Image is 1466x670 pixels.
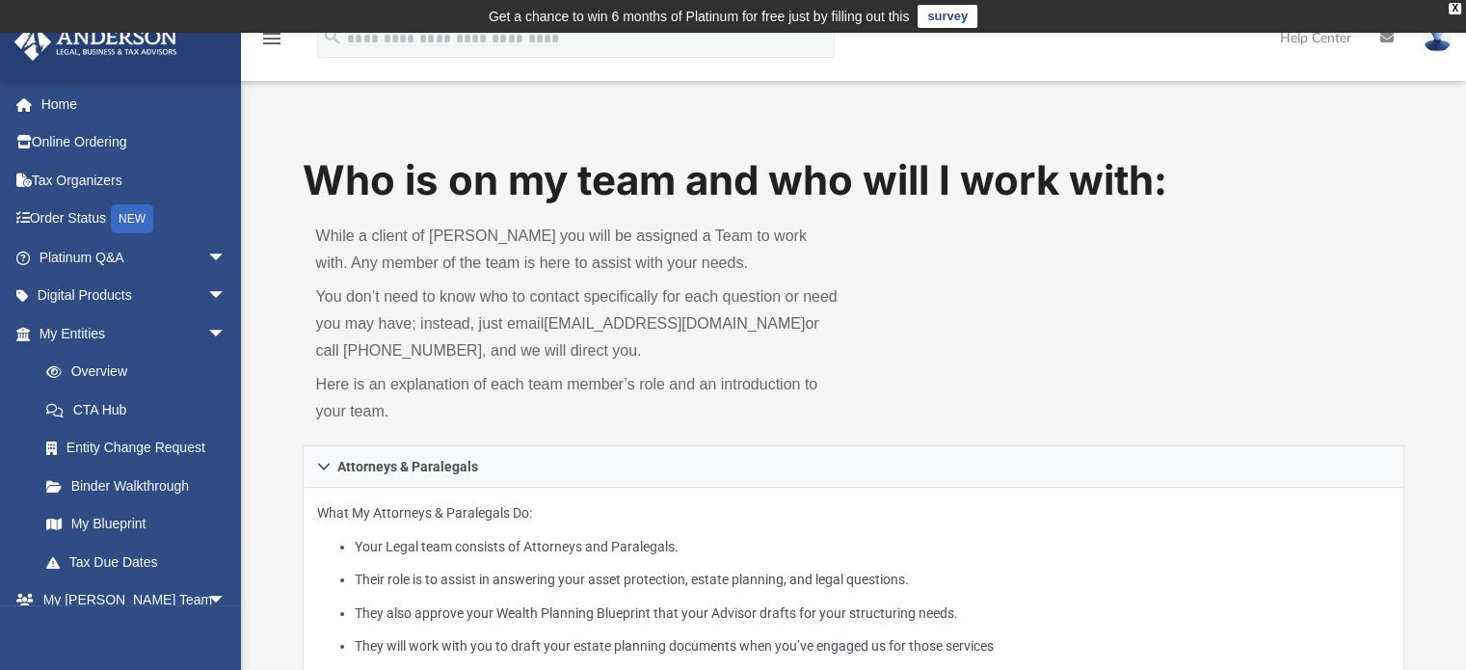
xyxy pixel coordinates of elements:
p: You don’t need to know who to contact specifically for each question or need you may have; instea... [316,283,840,364]
li: They will work with you to draft your estate planning documents when you’ve engaged us for those ... [355,634,1391,658]
a: [EMAIL_ADDRESS][DOMAIN_NAME] [544,315,805,332]
img: User Pic [1423,24,1452,52]
li: They also approve your Wealth Planning Blueprint that your Advisor drafts for your structuring ne... [355,602,1391,626]
img: Anderson Advisors Platinum Portal [9,23,183,61]
a: CTA Hub [27,390,255,429]
a: My Blueprint [27,505,246,544]
div: Get a chance to win 6 months of Platinum for free just by filling out this [489,5,910,28]
a: Entity Change Request [27,429,255,468]
i: menu [260,27,283,50]
a: Overview [27,353,255,391]
p: Here is an explanation of each team member’s role and an introduction to your team. [316,371,840,425]
a: Tax Organizers [13,161,255,200]
p: What My Attorneys & Paralegals Do: [317,501,1391,658]
a: Binder Walkthrough [27,467,255,505]
span: arrow_drop_down [207,277,246,316]
p: While a client of [PERSON_NAME] you will be assigned a Team to work with. Any member of the team ... [316,223,840,277]
div: NEW [111,204,153,233]
a: Home [13,85,255,123]
li: Their role is to assist in answering your asset protection, estate planning, and legal questions. [355,568,1391,592]
div: close [1449,3,1461,14]
h1: Who is on my team and who will I work with: [303,152,1405,209]
a: Attorneys & Paralegals [303,445,1405,488]
span: arrow_drop_down [207,314,246,354]
span: arrow_drop_down [207,581,246,621]
a: Digital Productsarrow_drop_down [13,277,255,315]
a: menu [260,37,283,50]
a: Tax Due Dates [27,543,255,581]
a: survey [918,5,977,28]
a: Order StatusNEW [13,200,255,239]
span: Attorneys & Paralegals [337,460,478,473]
span: arrow_drop_down [207,238,246,278]
a: Platinum Q&Aarrow_drop_down [13,238,255,277]
a: My [PERSON_NAME] Teamarrow_drop_down [13,581,246,620]
a: Online Ordering [13,123,255,162]
i: search [322,26,343,47]
li: Your Legal team consists of Attorneys and Paralegals. [355,535,1391,559]
a: My Entitiesarrow_drop_down [13,314,255,353]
